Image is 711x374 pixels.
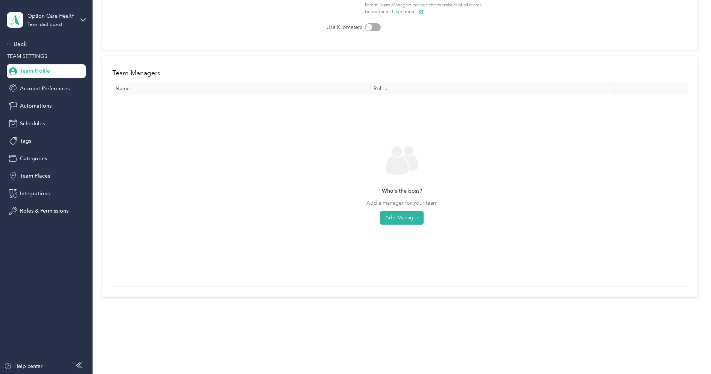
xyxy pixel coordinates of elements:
[382,187,422,195] span: Who's the boss?
[366,199,438,207] span: Add a manager for your team
[20,190,50,198] span: Integrations
[371,82,615,95] th: Roles
[20,155,47,163] span: Categories
[7,40,82,49] div: Back
[4,362,43,370] button: Help center
[7,53,47,59] span: TEAM SETTINGS
[20,137,31,145] span: Tags
[20,172,50,180] span: Team Places
[20,207,68,215] span: Roles & Permissions
[365,2,482,15] span: Parent Team Managers can see the members of all teams below them.
[20,67,50,75] span: Team Profile
[380,211,424,225] button: Add Manager
[392,8,424,15] button: Learn more
[20,120,45,128] span: Schedules
[20,85,70,93] span: Account Preferences
[27,12,74,20] div: Option Care Health
[295,23,362,31] label: Use Kilometers
[20,102,52,110] span: Automations
[112,82,371,95] th: Name
[112,68,160,78] h2: Team Managers
[27,23,62,27] div: Team dashboard
[669,332,711,374] iframe: Everlance-gr Chat Button Frame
